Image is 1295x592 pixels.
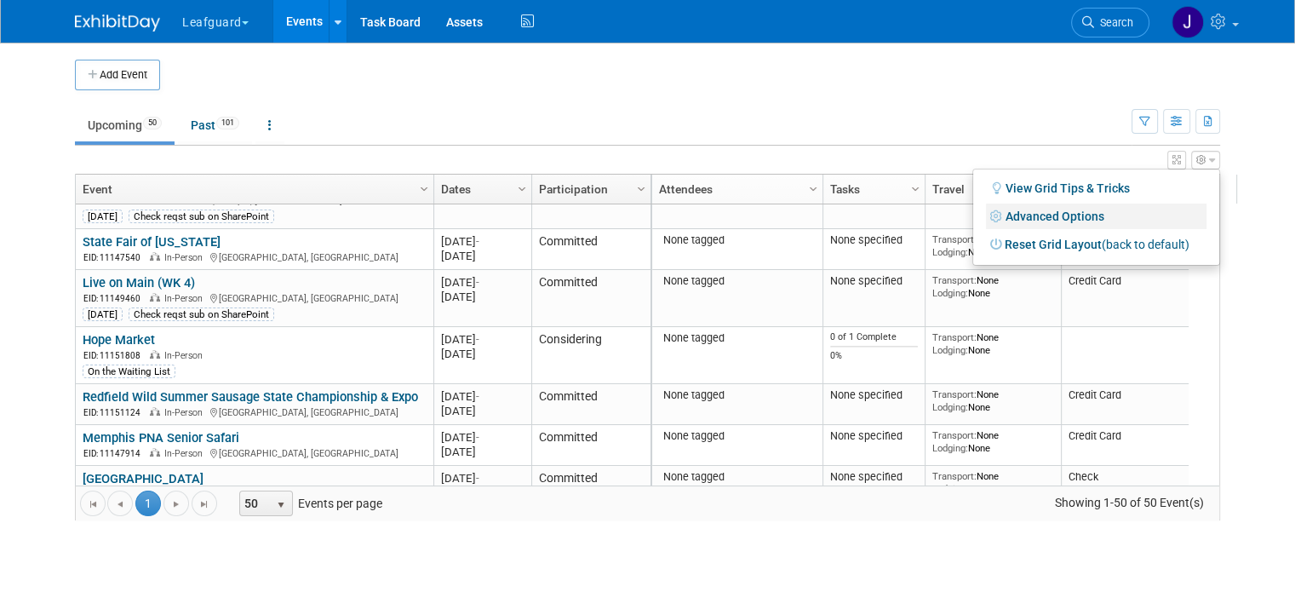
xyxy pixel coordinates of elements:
span: select [274,498,288,512]
div: None specified [830,388,919,402]
a: Go to the first page [80,491,106,516]
td: Credit Card [1061,425,1189,466]
span: Lodging: [932,287,968,299]
span: Lodging: [932,246,968,258]
div: [DATE] [441,347,524,361]
div: [GEOGRAPHIC_DATA], [GEOGRAPHIC_DATA] [83,250,426,264]
td: Committed [531,425,650,466]
img: In-Person Event [150,350,160,359]
a: Dates [441,175,520,204]
span: Column Settings [634,182,648,196]
img: In-Person Event [150,252,160,261]
span: - [476,333,479,346]
td: Committed [531,229,650,270]
span: Search [1094,16,1133,29]
img: In-Person Event [150,448,160,457]
span: Transport: [932,388,977,400]
div: [DATE] [441,234,524,249]
a: Redfield Wild Summer Sausage State Championship & Expo [83,389,418,405]
a: Column Settings [633,175,651,200]
div: Check reqst sub on SharePoint [129,307,274,321]
span: Events per page [218,491,399,516]
a: Reset Grid Layout(back to default) [986,232,1206,257]
a: Participation [539,175,639,204]
span: EID: 11147914 [83,449,147,458]
span: Go to the next page [169,497,183,511]
div: [DATE] [441,389,524,404]
span: In-Person [164,350,208,361]
img: ExhibitDay [75,14,160,32]
span: - [476,472,479,485]
img: In-Person Event [150,407,160,416]
span: 1 [135,491,161,516]
td: Committed [531,270,650,327]
a: Memphis PNA Senior Safari [83,430,239,445]
span: Go to the first page [86,497,100,511]
div: None None [932,470,1055,495]
span: Transport: [932,274,977,286]
a: Attendees [659,175,811,204]
div: On the Waiting List [83,365,175,378]
div: [DATE] [83,210,123,223]
div: None tagged [659,274,817,288]
span: Column Settings [908,182,922,196]
button: Add Event [75,60,160,90]
div: [GEOGRAPHIC_DATA], [GEOGRAPHIC_DATA] [83,405,426,419]
td: Committed [531,466,650,523]
a: Go to the last page [192,491,217,516]
div: [DATE] [441,471,524,486]
td: Check [1061,466,1189,523]
div: [DATE] [83,307,123,321]
a: Advanced Options [986,204,1206,229]
div: None tagged [659,470,817,484]
div: 0 of 1 Complete [830,331,919,343]
a: Travel [932,175,1050,204]
a: Column Settings [513,175,532,200]
span: EID: 11147540 [83,253,147,262]
div: None tagged [659,388,817,402]
div: 0% [830,350,919,362]
div: [DATE] [441,445,524,459]
a: Upcoming50 [75,109,175,141]
a: Column Settings [415,175,434,200]
div: None tagged [659,429,817,443]
a: Go to the next page [163,491,189,516]
span: Go to the last page [198,497,211,511]
div: None specified [830,274,919,288]
span: Transport: [932,233,977,245]
div: None specified [830,429,919,443]
a: Search [1071,8,1149,37]
div: [DATE] [441,332,524,347]
a: Live on Main (WK 4) [83,275,195,290]
a: Column Settings [805,175,823,200]
div: Check reqst sub on SharePoint [129,210,274,223]
span: 50 [143,117,162,129]
td: Considering [531,327,650,384]
span: EID: 11149460 [83,294,147,303]
span: In-Person [164,448,208,459]
a: Hope Market [83,332,155,348]
a: State Fair of [US_STATE] [83,234,221,250]
div: None None [932,274,1055,299]
span: Lodging: [932,344,968,356]
a: Go to the previous page [107,491,133,516]
span: Lodging: [932,483,968,495]
div: [DATE] [441,249,524,263]
div: [DATE] [441,275,524,290]
span: - [476,431,479,444]
span: 50 [240,491,269,515]
div: None tagged [659,233,817,247]
span: EID: 11151124 [83,408,147,417]
td: Credit Card [1061,384,1189,425]
span: Transport: [932,331,977,343]
div: None specified [830,470,919,484]
a: [GEOGRAPHIC_DATA] [83,471,203,486]
a: Column Settings [907,175,925,200]
span: In-Person [164,407,208,418]
img: In-Person Event [150,293,160,302]
span: Column Settings [806,182,820,196]
a: Tasks [830,175,914,204]
span: In-Person [164,293,208,304]
span: Lodging: [932,401,968,413]
span: Column Settings [417,182,431,196]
